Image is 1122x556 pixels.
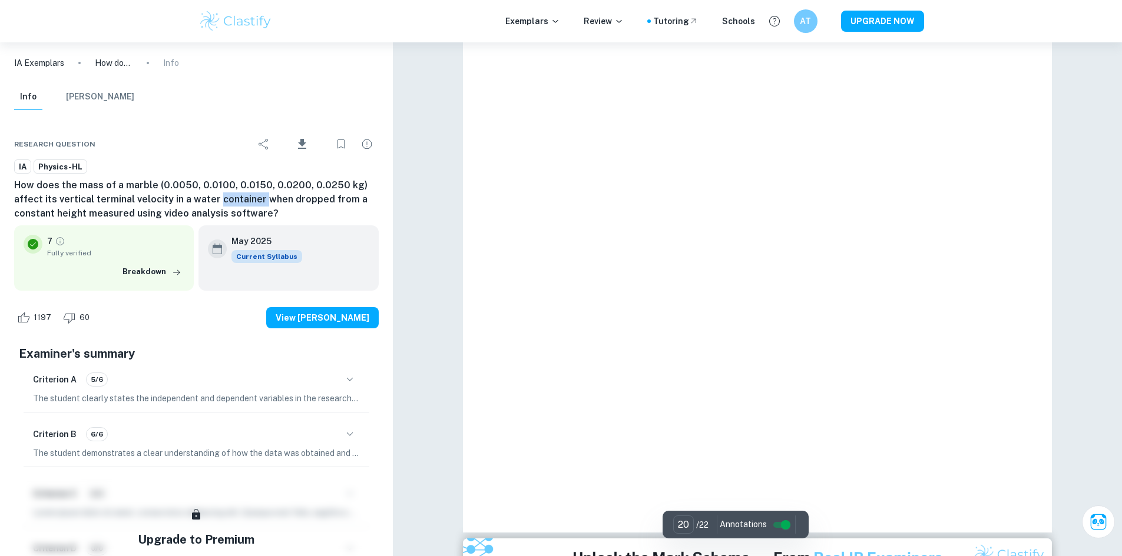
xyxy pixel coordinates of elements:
[231,250,302,263] div: This exemplar is based on the current syllabus. Feel free to refer to it for inspiration/ideas wh...
[252,132,276,156] div: Share
[34,161,87,173] span: Physics-HL
[33,373,77,386] h6: Criterion A
[120,263,184,281] button: Breakdown
[87,374,107,385] span: 5/6
[266,307,379,328] button: View [PERSON_NAME]
[14,139,95,149] span: Research question
[198,9,273,33] img: Clastify logo
[794,9,817,33] button: AT
[19,345,374,362] h5: Examiner's summary
[66,84,134,110] button: [PERSON_NAME]
[14,84,42,110] button: Info
[138,531,254,548] h5: Upgrade to Premium
[87,429,107,440] span: 6/6
[696,518,709,531] p: / 22
[329,132,353,156] div: Bookmark
[764,11,785,31] button: Help and Feedback
[163,56,179,69] p: Info
[60,308,96,327] div: Dislike
[34,159,87,174] a: Physics-HL
[14,308,58,327] div: Like
[73,312,96,324] span: 60
[278,129,327,159] div: Download
[584,15,624,28] p: Review
[47,235,52,248] p: 7
[231,235,293,248] h6: May 2025
[14,56,64,69] a: IA Exemplars
[355,132,379,156] div: Report issue
[722,15,755,28] a: Schools
[33,392,360,405] p: The student clearly states the independent and dependent variables in the research question but t...
[1082,505,1115,538] button: Ask Clai
[47,248,184,258] span: Fully verified
[505,15,560,28] p: Exemplars
[653,15,699,28] a: Tutoring
[15,161,31,173] span: IA
[799,15,812,28] h6: AT
[33,447,360,460] p: The student demonstrates a clear understanding of how the data was obtained and processed, as eac...
[14,159,31,174] a: IA
[14,178,379,221] h6: How does the mass of a marble (0.0050, 0.0100, 0.0150, 0.0200, 0.0250 kg) affect its vertical ter...
[27,312,58,324] span: 1197
[841,11,924,32] button: UPGRADE NOW
[95,56,133,69] p: How does the mass of a marble (0.0050, 0.0100, 0.0150, 0.0200, 0.0250 kg) affect its vertical ter...
[231,250,302,263] span: Current Syllabus
[720,518,767,531] span: Annotations
[55,236,65,247] a: Grade fully verified
[33,428,77,441] h6: Criterion B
